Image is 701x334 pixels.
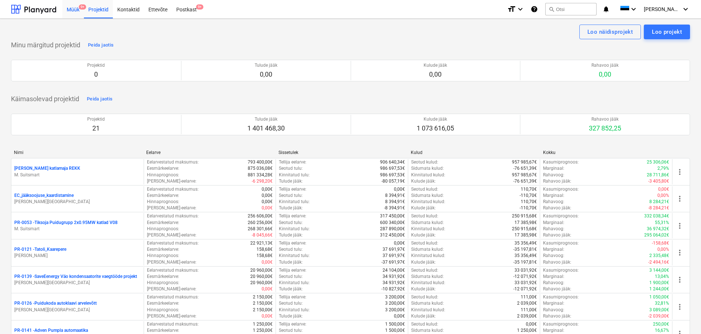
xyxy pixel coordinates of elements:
[11,95,79,103] p: Käimasolevad projektid
[411,213,438,219] p: Seotud kulud :
[147,220,179,226] p: Eesmärkeelarve :
[520,205,537,211] p: -110,70€
[14,220,141,232] div: PR-0053 -Tiksoja Puidugrupp 2x0.95MW katlad V08M. Suitsmart
[411,199,445,205] p: Kinnitatud kulud :
[591,70,619,79] p: 0,00
[250,267,273,274] p: 20 960,00€
[543,259,571,265] p: Rahavoo jääk :
[589,124,621,133] p: 327 852,25
[657,165,669,172] p: 2,79%
[411,327,444,334] p: Sidumata kulud :
[262,192,273,199] p: 0,00€
[521,186,537,192] p: 110,70€
[14,327,88,334] p: PR-0141 - Adven Pumpla automaatika
[514,280,537,286] p: 33 031,92€
[279,246,303,253] p: Seotud tulu :
[675,275,684,284] span: more_vert
[253,327,273,334] p: 1 250,00€
[647,172,669,178] p: 28 711,86€
[411,280,445,286] p: Kinnitatud kulud :
[385,199,405,205] p: 8 394,91€
[147,178,196,184] p: [PERSON_NAME]-eelarve :
[513,274,537,280] p: -12 071,92€
[648,313,669,319] p: -2 039,00€
[147,199,179,205] p: Hinnaprognoos :
[279,172,310,178] p: Kinnitatud tulu :
[87,124,105,133] p: 21
[87,116,105,122] p: Projektid
[253,294,273,300] p: 2 150,00€
[79,4,86,10] span: 9+
[411,205,436,211] p: Kulude jääk :
[675,194,684,203] span: more_vert
[514,220,537,226] p: 17 385,98€
[147,300,179,307] p: Eesmärkeelarve :
[384,205,405,211] p: -8 394,91€
[147,274,179,280] p: Eesmärkeelarve :
[649,280,669,286] p: 1 900,00€
[383,274,405,280] p: 34 931,92€
[543,199,564,205] p: Rahavoog :
[381,259,405,265] p: -37 691,97€
[279,327,303,334] p: Seotud tulu :
[543,246,564,253] p: Marginaal :
[411,246,444,253] p: Sidumata kulud :
[543,286,571,292] p: Rahavoo jääk :
[644,25,690,39] button: Loo projekt
[543,267,579,274] p: Kasumiprognoos :
[380,232,405,238] p: 312 450,00€
[411,274,444,280] p: Sidumata kulud :
[252,232,273,238] p: -8 045,66€
[14,172,141,178] p: M. Suitsmart
[146,150,273,155] div: Eelarve
[147,226,179,232] p: Hinnaprognoos :
[649,253,669,259] p: 2 335,48€
[147,253,179,259] p: Hinnaprognoos :
[521,199,537,205] p: 110,70€
[279,259,303,265] p: Tulude jääk :
[147,159,199,165] p: Eelarvestatud maksumus :
[247,116,285,122] p: Tulude jääk
[14,274,141,286] div: PR-0139 -SaveEenergy Väo kondensaatorite vaegtööde projekt[PERSON_NAME][GEOGRAPHIC_DATA]
[543,226,564,232] p: Rahavoog :
[411,165,444,172] p: Sidumata kulud :
[14,246,141,259] div: PR-0121 -Tatoli_Kaarepere[PERSON_NAME]
[248,226,273,232] p: 268 301,66€
[14,220,118,226] p: PR-0053 - Tiksoja Puidugrupp 2x0.95MW katlad V08
[411,259,436,265] p: Kulude jääk :
[521,307,537,313] p: 111,00€
[279,199,310,205] p: Kinnitatud tulu :
[587,27,633,37] div: Loo näidisprojekt
[147,205,196,211] p: [PERSON_NAME]-eelarve :
[411,178,436,184] p: Kulude jääk :
[543,274,564,280] p: Marginaal :
[543,321,579,327] p: Kasumiprognoos :
[279,165,303,172] p: Seotud tulu :
[513,178,537,184] p: -76 651,39€
[279,240,306,246] p: Tellija eelarve :
[647,226,669,232] p: 36 974,32€
[262,286,273,292] p: 0,00€
[147,259,196,265] p: [PERSON_NAME]-eelarve :
[250,240,273,246] p: 22 921,13€
[385,300,405,307] p: 3 200,00€
[531,5,538,14] i: Abikeskus
[543,300,564,307] p: Marginaal :
[675,302,684,311] span: more_vert
[279,274,303,280] p: Seotud tulu :
[649,199,669,205] p: 8 284,21€
[385,327,405,334] p: 1 500,00€
[279,253,310,259] p: Kinnitatud tulu :
[86,39,115,51] button: Peida jaotis
[647,159,669,165] p: 25 306,06€
[526,321,537,327] p: 0,00€
[14,192,141,205] div: EC_jääksoojuse_kaardistamine[PERSON_NAME][GEOGRAPHIC_DATA]
[512,226,537,232] p: 250 915,68€
[543,253,564,259] p: Rahavoog :
[279,321,306,327] p: Tellija eelarve :
[648,259,669,265] p: -2 494,16€
[411,307,445,313] p: Kinnitatud kulud :
[262,205,273,211] p: 0,00€
[147,240,199,246] p: Eelarvestatud maksumus :
[262,186,273,192] p: 0,00€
